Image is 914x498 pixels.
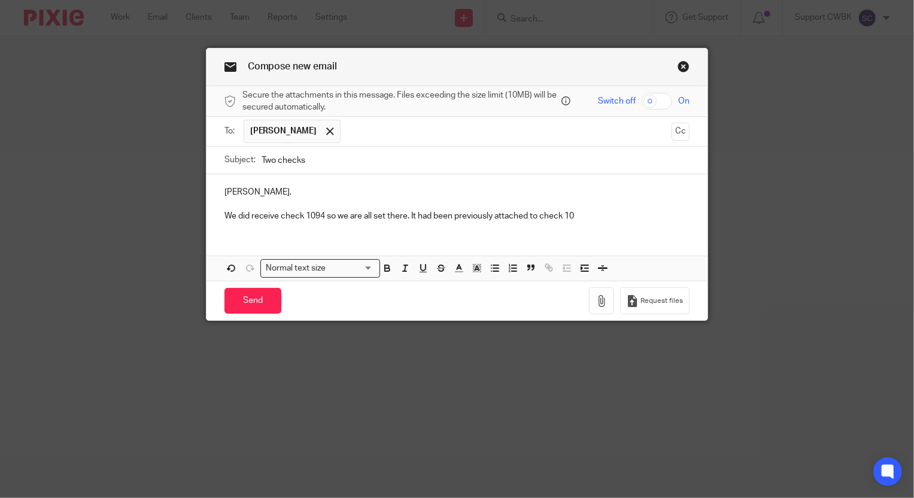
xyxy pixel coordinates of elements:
span: Normal text size [263,262,329,275]
label: To: [224,125,238,137]
span: [PERSON_NAME] [250,125,317,137]
span: Secure the attachments in this message. Files exceeding the size limit (10MB) will be secured aut... [242,89,558,114]
p: [PERSON_NAME], [224,186,690,198]
button: Cc [672,123,690,141]
p: We did receive check 1094 so we are all set there. It had been previously attached to check 10 [224,210,690,222]
span: Switch off [598,95,636,107]
input: Search for option [329,262,372,275]
div: Search for option [260,259,380,278]
input: Send [224,288,281,314]
a: Close this dialog window [678,60,690,77]
button: Request files [620,287,690,314]
span: Request files [640,296,683,306]
span: Compose new email [248,62,338,71]
label: Subject: [224,154,256,166]
span: On [678,95,690,107]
